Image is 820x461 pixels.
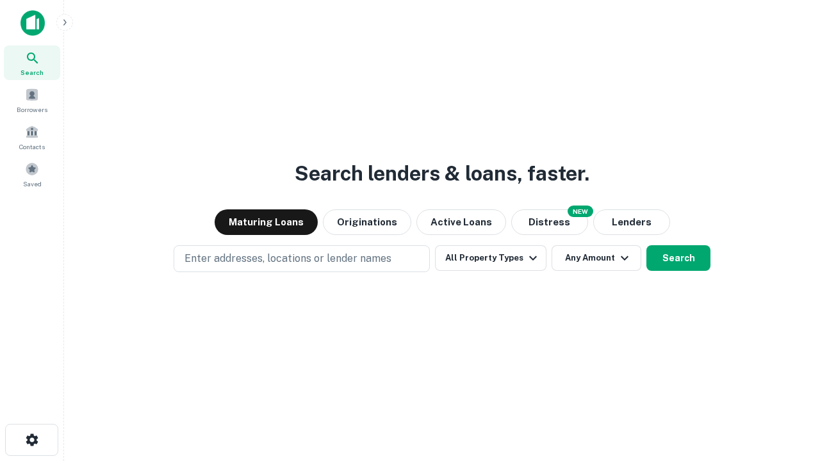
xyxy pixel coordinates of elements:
[295,158,589,189] h3: Search lenders & loans, faster.
[756,318,820,379] iframe: Chat Widget
[552,245,641,271] button: Any Amount
[4,45,60,80] a: Search
[646,245,710,271] button: Search
[20,67,44,77] span: Search
[511,209,588,235] button: Search distressed loans with lien and other non-mortgage details.
[323,209,411,235] button: Originations
[4,157,60,191] a: Saved
[174,245,430,272] button: Enter addresses, locations or lender names
[4,120,60,154] a: Contacts
[593,209,670,235] button: Lenders
[17,104,47,115] span: Borrowers
[416,209,506,235] button: Active Loans
[568,206,593,217] div: NEW
[4,83,60,117] a: Borrowers
[215,209,318,235] button: Maturing Loans
[184,251,391,266] p: Enter addresses, locations or lender names
[20,10,45,36] img: capitalize-icon.png
[19,142,45,152] span: Contacts
[435,245,546,271] button: All Property Types
[23,179,42,189] span: Saved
